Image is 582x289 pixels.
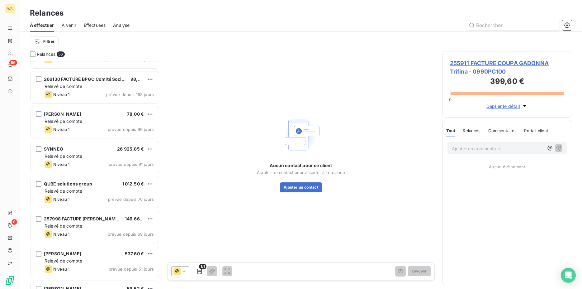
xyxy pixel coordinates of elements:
[44,76,149,82] span: 266130 FACTURE BPGO Comité Social Economiq
[37,51,55,57] span: Relances
[466,20,560,30] input: Rechercher
[127,111,144,117] span: 78,00 €
[449,97,452,102] span: 0
[485,103,530,110] button: Déplier le détail
[84,22,106,28] span: Effectuées
[561,268,576,283] div: Open Intercom Messenger
[486,103,520,109] span: Déplier le détail
[270,162,332,169] span: Aucun contact pour ce client
[53,197,69,202] span: Niveau 1
[12,219,17,225] span: 8
[524,128,548,133] span: Portail client
[5,275,15,285] img: Logo LeanPay
[108,232,154,237] span: prévue depuis 69 jours
[30,61,160,289] div: grid
[199,264,206,269] span: 1/1
[45,223,82,229] span: Relevé de compte
[109,267,154,272] span: prévue depuis 51 jours
[44,251,81,256] span: [PERSON_NAME]
[45,188,82,194] span: Relevé de compte
[5,4,15,14] div: WA
[30,7,64,19] h3: Relances
[30,22,54,28] span: À effectuer
[45,118,82,124] span: Relevé de compte
[45,258,82,263] span: Relevé de compte
[53,162,69,167] span: Niveau 1
[113,22,130,28] span: Analyse
[125,251,144,256] span: 537,60 €
[108,197,154,202] span: prévue depuis 76 jours
[44,181,92,186] span: QUBE solutions group
[45,84,82,89] span: Relevé de compte
[408,266,431,276] button: Envoyer
[280,182,322,192] button: Ajouter un contact
[44,216,120,221] span: 257998 FACTURE [PERSON_NAME]
[122,181,144,186] span: 1 012,50 €
[106,92,154,97] span: prévue depuis 168 jours
[53,127,69,132] span: Niveau 1
[450,76,564,88] h3: 399,60 €
[45,153,82,159] span: Relevé de compte
[281,115,321,155] img: Empty state
[57,51,64,57] span: 56
[53,232,69,237] span: Niveau 1
[62,22,76,28] span: À venir
[30,36,59,46] button: Filtrer
[257,170,345,175] span: Ajouter un contact pour accéder à la relance
[446,128,456,133] span: Tout
[44,146,63,152] span: SYNNEO
[489,164,525,169] span: Aucun évènement
[108,127,154,132] span: prévue depuis 99 jours
[125,216,144,221] span: 146,66 €
[109,162,154,167] span: prévue depuis 91 jours
[488,128,517,133] span: Commentaires
[44,111,81,117] span: [PERSON_NAME]
[463,128,480,133] span: Relances
[9,60,17,65] span: 56
[53,92,69,97] span: Niveau 1
[53,267,69,272] span: Niveau 1
[450,59,564,76] span: 255911 FACTURE COUPA GADONNA Trifina - 0990PC100
[130,76,148,82] span: 98,28 €
[117,146,144,152] span: 26 925,85 €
